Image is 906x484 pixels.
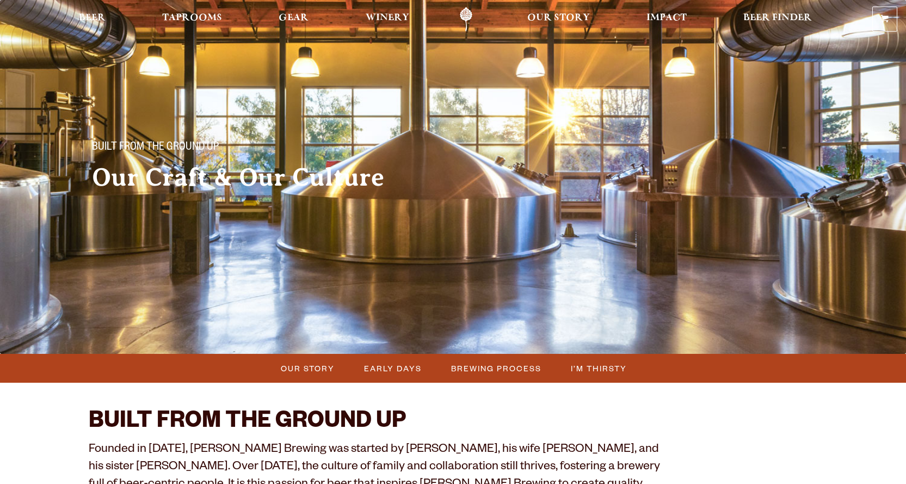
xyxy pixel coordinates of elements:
a: Beer Finder [736,7,819,32]
a: Brewing Process [445,360,547,376]
span: Beer Finder [743,14,812,22]
span: Taprooms [162,14,222,22]
a: Our Story [274,360,340,376]
span: Impact [646,14,687,22]
a: Impact [639,7,694,32]
span: Early Days [364,360,422,376]
a: Odell Home [446,7,486,32]
span: Beer [79,14,106,22]
span: Winery [366,14,409,22]
a: Our Story [520,7,597,32]
a: Winery [359,7,416,32]
a: I’m Thirsty [564,360,632,376]
span: Our Story [527,14,590,22]
a: Early Days [358,360,427,376]
span: Built From The Ground Up [92,141,219,155]
span: Brewing Process [451,360,541,376]
span: Our Story [281,360,335,376]
a: Gear [272,7,316,32]
h2: Our Craft & Our Culture [92,164,432,191]
h2: BUILT FROM THE GROUND UP [89,410,663,436]
a: Taprooms [155,7,229,32]
a: Beer [72,7,113,32]
span: I’m Thirsty [571,360,627,376]
span: Gear [279,14,309,22]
